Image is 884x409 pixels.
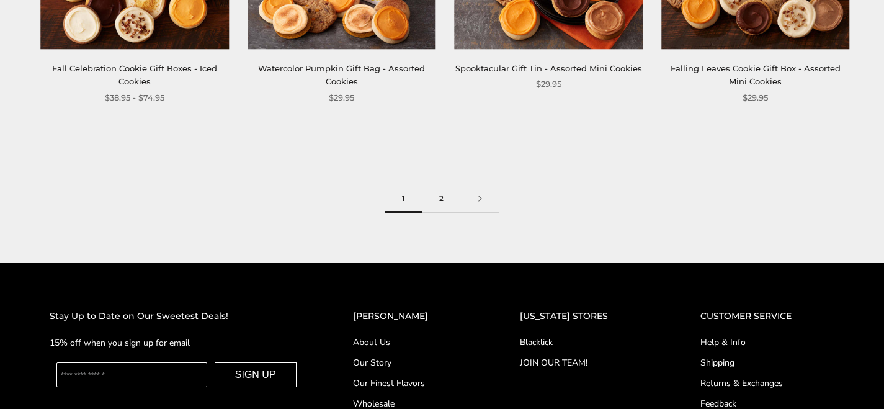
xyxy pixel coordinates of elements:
a: Returns & Exchanges [700,377,834,390]
span: 1 [385,185,422,213]
input: Enter your email [56,362,207,387]
button: SIGN UP [215,362,297,387]
a: Shipping [700,356,834,369]
span: $29.95 [536,78,561,91]
a: Falling Leaves Cookie Gift Box - Assorted Mini Cookies [671,63,841,86]
h2: [PERSON_NAME] [353,309,471,323]
a: Watercolor Pumpkin Gift Bag - Assorted Cookies [258,63,425,86]
a: JOIN OUR TEAM! [520,356,651,369]
a: Fall Celebration Cookie Gift Boxes - Iced Cookies [52,63,217,86]
span: $38.95 - $74.95 [105,91,164,104]
a: Our Finest Flavors [353,377,471,390]
h2: [US_STATE] STORES [520,309,651,323]
a: Our Story [353,356,471,369]
h2: Stay Up to Date on Our Sweetest Deals! [50,309,303,323]
a: Spooktacular Gift Tin - Assorted Mini Cookies [455,63,642,73]
a: Blacklick [520,336,651,349]
iframe: Sign Up via Text for Offers [10,362,128,399]
span: $29.95 [329,91,354,104]
p: 15% off when you sign up for email [50,336,303,350]
a: Next page [461,185,499,213]
h2: CUSTOMER SERVICE [700,309,834,323]
a: About Us [353,336,471,349]
a: Help & Info [700,336,834,349]
a: 2 [422,185,461,213]
span: $29.95 [743,91,768,104]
